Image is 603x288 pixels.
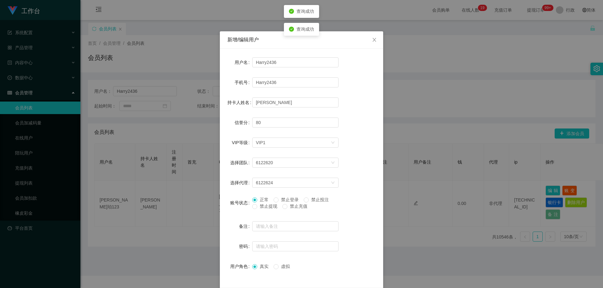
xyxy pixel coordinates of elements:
[252,241,339,251] input: 请输入密码
[281,264,290,269] font: 虚拟
[232,140,248,145] font: VIP等级
[239,244,248,249] font: 密码
[227,100,254,105] label: 持卡人姓名：
[230,160,248,165] font: 选择团队
[235,120,252,125] label: 信誉分：
[230,264,248,269] font: 用户角色
[256,180,273,185] font: 6122624
[252,221,339,231] input: 请输入备注
[260,264,269,269] font: 真实
[331,141,335,145] i: 图标： 下
[235,80,248,85] font: 手机号
[256,138,265,147] div: VIP1
[230,200,248,205] font: 账号状态
[256,158,273,167] div: 6122611
[252,77,339,87] input: 请输入手机号
[230,180,252,185] label: 选择代理：
[296,9,314,14] font: 查询成功
[235,80,252,85] label: 手机号：
[252,57,339,67] input: 请输入用户名
[230,160,252,165] label: 选择团队：
[232,140,252,145] label: VIP等级：
[256,140,265,145] font: VIP1
[296,27,314,32] font: 查询成功
[331,161,335,165] i: 图标： 下
[311,197,329,202] font: 禁止投注
[252,118,339,128] input: 请输入信誉分
[230,264,252,269] label: 用户角色：
[256,160,273,165] font: 6122620
[235,120,248,125] font: 信誉分
[289,27,294,32] i: 图标：勾选圆圈
[260,197,269,202] font: 正常
[366,31,383,49] button: 关闭
[260,204,277,209] font: 禁止提现
[290,204,307,209] font: 禁止充值
[235,60,252,65] label: 用户名：
[252,97,339,107] input: 请输入持卡人姓名
[227,37,259,42] font: 新增/编辑用户
[230,200,252,205] label: 账号状态：
[239,244,252,249] label: 密码：
[289,9,294,14] i: 图标：勾选圆圈
[227,100,249,105] font: 持卡人姓名
[235,60,248,65] font: 用户名
[239,224,248,229] font: 备注
[230,180,248,185] font: 选择代理
[239,224,252,229] label: 备注：
[281,197,299,202] font: 禁止登录
[372,37,377,42] i: 图标： 关闭
[331,181,335,185] i: 图标： 下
